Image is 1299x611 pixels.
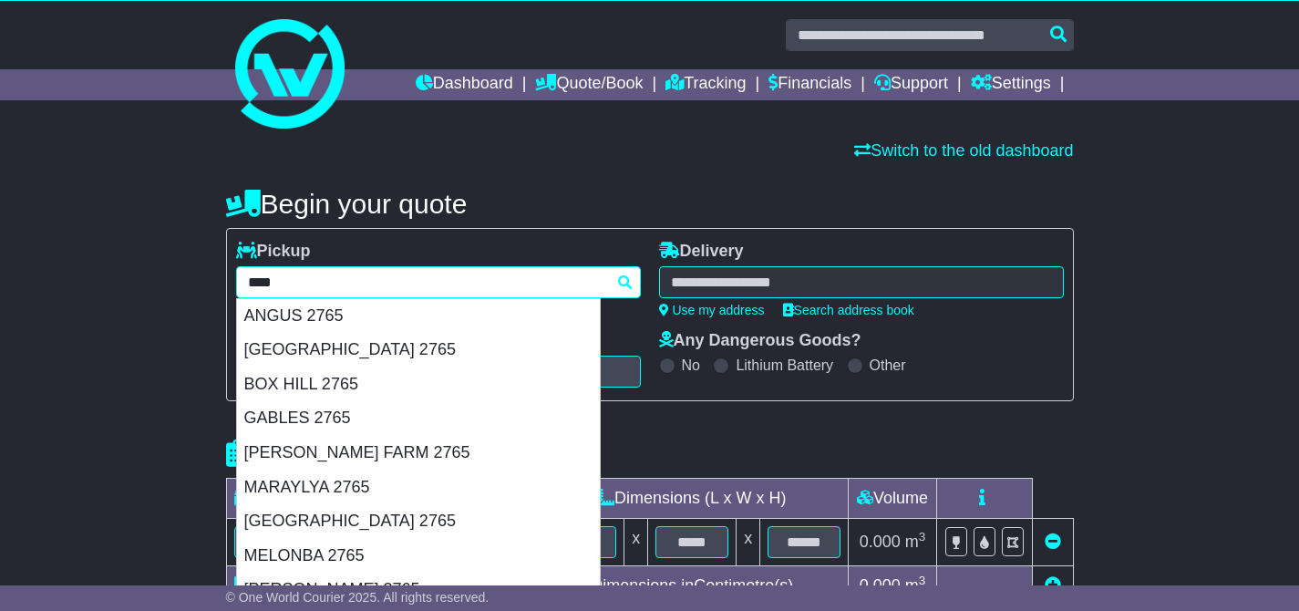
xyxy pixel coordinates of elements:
a: Quote/Book [535,69,643,100]
label: Any Dangerous Goods? [659,331,861,351]
td: Volume [849,479,937,519]
div: GABLES 2765 [237,401,600,436]
span: m [905,533,926,551]
label: Pickup [236,242,311,262]
typeahead: Please provide city [236,266,641,298]
td: x [737,519,760,566]
td: x [624,519,648,566]
span: © One World Courier 2025. All rights reserved. [226,590,490,605]
a: Remove this item [1045,533,1061,551]
a: Financials [768,69,851,100]
a: Tracking [665,69,746,100]
a: Add new item [1045,576,1061,595]
sup: 3 [919,530,926,544]
sup: 3 [919,574,926,587]
div: MELONBA 2765 [237,539,600,574]
a: Support [874,69,948,100]
label: Lithium Battery [736,357,833,374]
a: Settings [971,69,1051,100]
div: [PERSON_NAME] 2765 [237,573,600,607]
div: [GEOGRAPHIC_DATA] 2765 [237,333,600,368]
a: Use my address [659,303,765,317]
label: Delivery [659,242,744,262]
div: MARAYLYA 2765 [237,471,600,505]
div: ANGUS 2765 [237,299,600,334]
td: Dimensions (L x W x H) [536,479,849,519]
a: Search address book [783,303,914,317]
div: [GEOGRAPHIC_DATA] 2765 [237,504,600,539]
label: No [682,357,700,374]
a: Switch to the old dashboard [854,141,1073,160]
td: Dimensions in Centimetre(s) [536,566,849,606]
label: Other [870,357,906,374]
td: Type [226,479,378,519]
h4: Begin your quote [226,189,1074,219]
div: [PERSON_NAME] FARM 2765 [237,436,600,471]
span: 0.000 [860,533,901,551]
h4: Package details | [226,439,455,469]
div: BOX HILL 2765 [237,368,600,402]
span: 0.000 [860,576,901,595]
td: Total [226,566,378,606]
a: Dashboard [416,69,513,100]
span: m [905,576,926,595]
